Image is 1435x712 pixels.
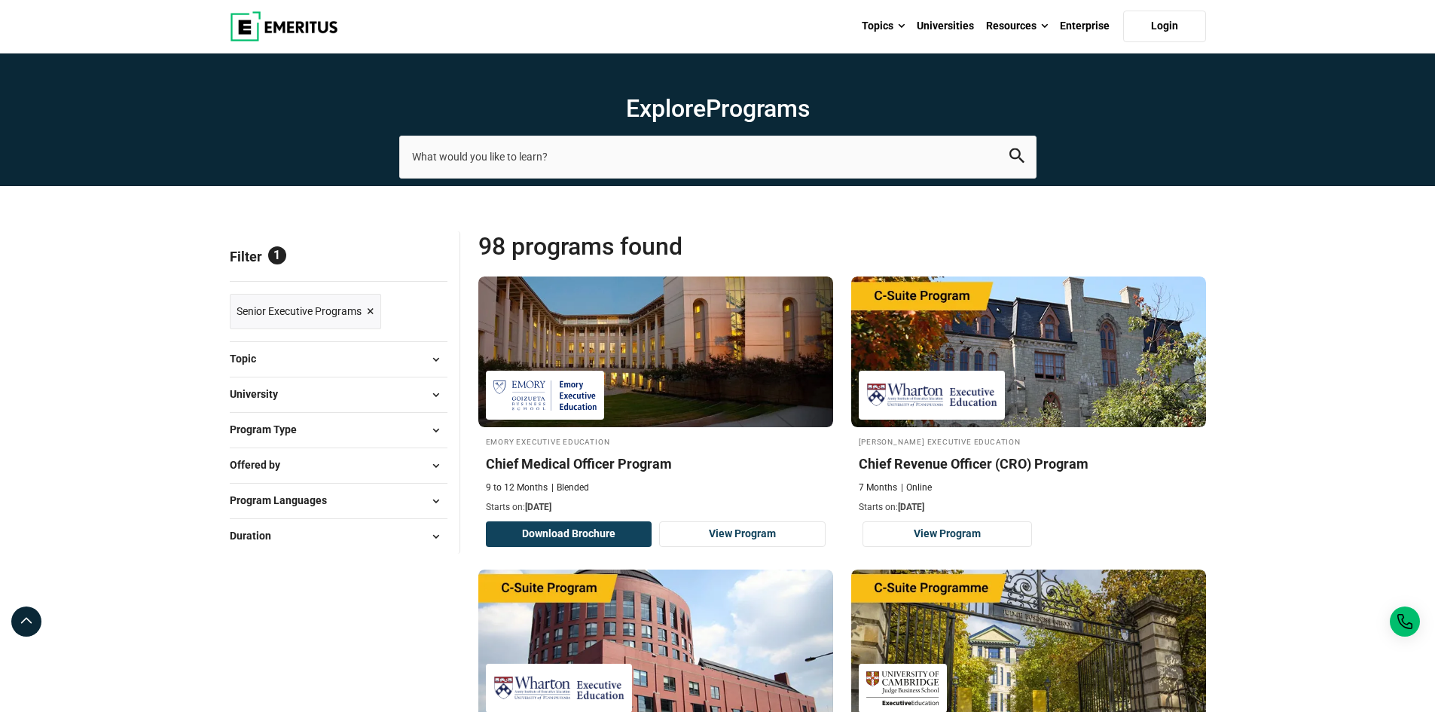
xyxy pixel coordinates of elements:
a: Senior Executive Programs × [230,294,381,329]
p: Starts on: [486,501,826,514]
a: Healthcare Course by Emory Executive Education - September 15, 2025 Emory Executive Education Emo... [478,277,833,515]
a: Reset all [401,249,447,268]
h4: Chief Revenue Officer (CRO) Program [859,454,1198,473]
button: Offered by [230,454,447,477]
h4: Chief Medical Officer Program [486,454,826,473]
span: [DATE] [525,502,551,512]
span: Topic [230,350,268,367]
button: University [230,384,447,406]
button: Program Languages [230,490,447,512]
p: Starts on: [859,501,1198,514]
span: Program Languages [230,492,339,509]
p: Online [901,481,932,494]
h1: Explore [399,93,1037,124]
span: Programs [706,94,810,123]
button: Download Brochure [486,521,652,547]
span: Duration [230,527,283,544]
a: View Program [659,521,826,547]
button: Topic [230,348,447,371]
p: Blended [551,481,589,494]
img: Wharton Executive Education [866,378,997,412]
span: [DATE] [898,502,924,512]
h4: Emory Executive Education [486,435,826,448]
input: search-page [399,136,1037,178]
img: Cambridge Judge Business School Executive Education [866,671,939,705]
button: Program Type [230,419,447,442]
p: Filter [230,231,447,281]
span: Offered by [230,457,292,473]
button: search [1009,148,1024,166]
img: Wharton Executive Education [493,671,624,705]
p: 9 to 12 Months [486,481,548,494]
a: Login [1123,11,1206,42]
img: Chief Revenue Officer (CRO) Program | Online Business Management Course [851,277,1206,427]
span: 98 Programs found [478,231,842,261]
h4: [PERSON_NAME] Executive Education [859,435,1198,448]
a: search [1009,152,1024,167]
span: Senior Executive Programs [237,303,362,319]
span: 1 [268,246,286,264]
span: University [230,386,290,402]
p: 7 Months [859,481,897,494]
button: Duration [230,525,447,548]
span: × [367,301,374,322]
img: Emory Executive Education [493,378,597,412]
a: View Program [863,521,1033,547]
img: Chief Medical Officer Program | Online Healthcare Course [478,277,833,427]
a: Business Management Course by Wharton Executive Education - September 17, 2025 Wharton Executive ... [851,277,1206,515]
span: Program Type [230,421,309,438]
